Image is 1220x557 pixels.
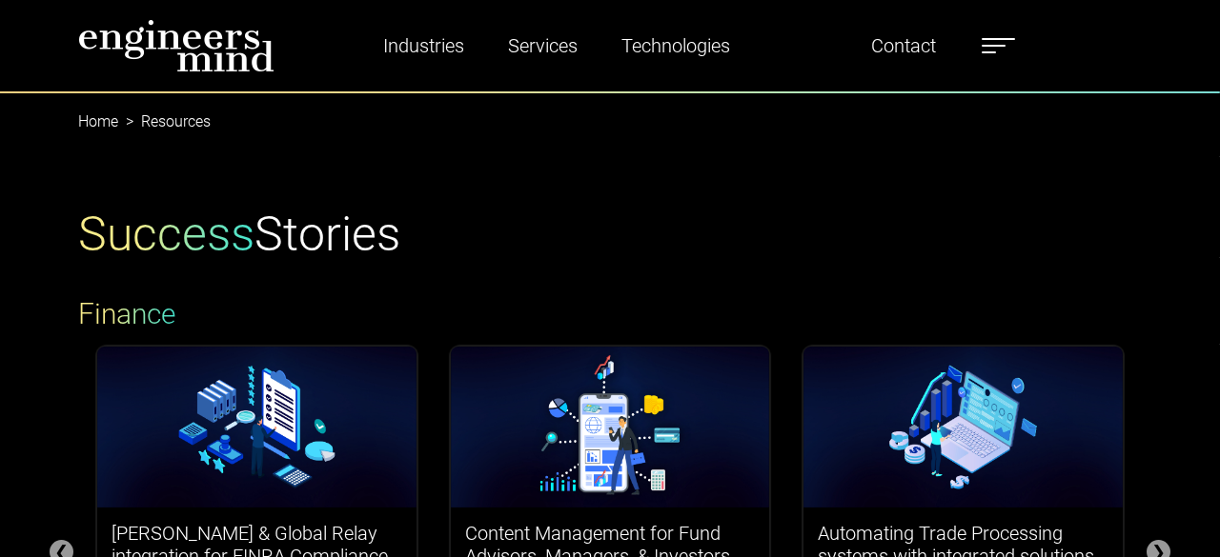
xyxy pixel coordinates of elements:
span: Finance [78,297,176,330]
h1: Stories [78,206,400,263]
img: logo [78,19,274,72]
a: Home [78,112,118,130]
img: logos [451,347,770,507]
span: Success [78,207,254,262]
img: logos [97,347,417,507]
nav: breadcrumb [78,91,1142,114]
a: Technologies [614,24,738,68]
img: logos [803,347,1123,507]
li: Resources [118,110,211,133]
a: Industries [376,24,472,68]
a: Contact [864,24,944,68]
a: Services [500,24,585,68]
